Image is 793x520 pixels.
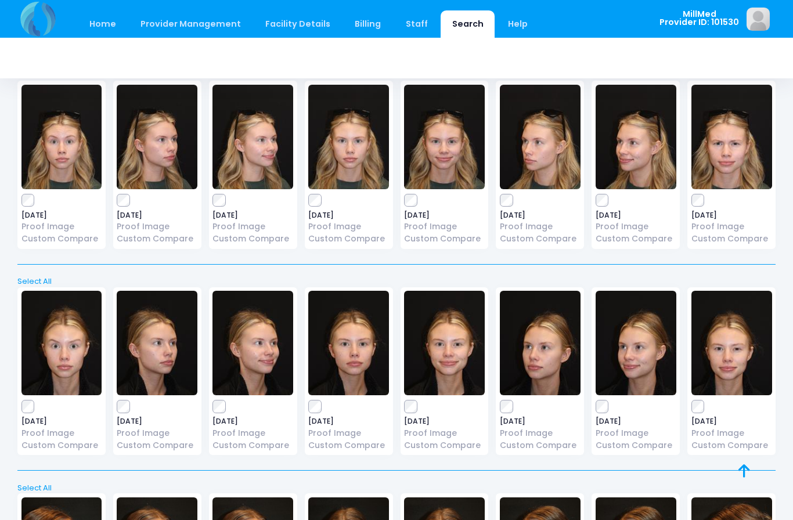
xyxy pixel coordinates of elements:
[212,85,293,189] img: image
[308,439,389,452] a: Custom Compare
[747,8,770,31] img: image
[21,427,102,439] a: Proof Image
[117,221,197,233] a: Proof Image
[500,418,581,425] span: [DATE]
[404,212,485,219] span: [DATE]
[212,291,293,395] img: image
[117,427,197,439] a: Proof Image
[500,233,581,245] a: Custom Compare
[596,427,676,439] a: Proof Image
[596,418,676,425] span: [DATE]
[404,427,485,439] a: Proof Image
[21,212,102,219] span: [DATE]
[117,85,197,189] img: image
[21,233,102,245] a: Custom Compare
[21,85,102,189] img: image
[21,418,102,425] span: [DATE]
[394,10,439,38] a: Staff
[404,439,485,452] a: Custom Compare
[212,221,293,233] a: Proof Image
[117,233,197,245] a: Custom Compare
[117,212,197,219] span: [DATE]
[129,10,252,38] a: Provider Management
[497,10,539,38] a: Help
[404,85,485,189] img: image
[308,427,389,439] a: Proof Image
[691,221,772,233] a: Proof Image
[21,291,102,395] img: image
[596,439,676,452] a: Custom Compare
[404,418,485,425] span: [DATE]
[308,212,389,219] span: [DATE]
[254,10,342,38] a: Facility Details
[596,233,676,245] a: Custom Compare
[14,482,780,494] a: Select All
[117,291,197,395] img: image
[596,221,676,233] a: Proof Image
[500,291,581,395] img: image
[691,85,772,189] img: image
[691,291,772,395] img: image
[691,212,772,219] span: [DATE]
[117,418,197,425] span: [DATE]
[212,212,293,219] span: [DATE]
[691,418,772,425] span: [DATE]
[404,233,485,245] a: Custom Compare
[691,427,772,439] a: Proof Image
[212,427,293,439] a: Proof Image
[308,221,389,233] a: Proof Image
[78,10,127,38] a: Home
[500,212,581,219] span: [DATE]
[691,233,772,245] a: Custom Compare
[596,85,676,189] img: image
[308,85,389,189] img: image
[404,221,485,233] a: Proof Image
[21,221,102,233] a: Proof Image
[308,291,389,395] img: image
[500,439,581,452] a: Custom Compare
[500,427,581,439] a: Proof Image
[344,10,392,38] a: Billing
[500,221,581,233] a: Proof Image
[596,212,676,219] span: [DATE]
[14,276,780,287] a: Select All
[212,439,293,452] a: Custom Compare
[212,233,293,245] a: Custom Compare
[117,439,197,452] a: Custom Compare
[500,85,581,189] img: image
[441,10,495,38] a: Search
[691,439,772,452] a: Custom Compare
[212,418,293,425] span: [DATE]
[308,233,389,245] a: Custom Compare
[404,291,485,395] img: image
[596,291,676,395] img: image
[659,10,739,27] span: MillMed Provider ID: 101530
[308,418,389,425] span: [DATE]
[21,439,102,452] a: Custom Compare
